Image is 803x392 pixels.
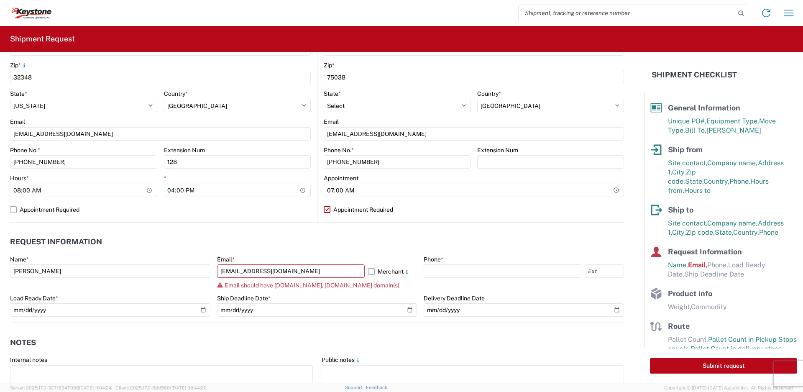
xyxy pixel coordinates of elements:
[424,295,485,302] label: Delivery Deadline Date
[668,336,708,343] span: Pallet Count,
[324,174,358,182] label: Appointment
[685,126,706,134] span: Bill To,
[686,228,715,236] span: Zip code,
[424,256,443,263] label: Phone
[707,219,758,227] span: Company name,
[324,146,354,154] label: Phone No.
[324,90,341,97] label: State
[668,261,688,269] span: Name,
[519,5,735,21] input: Shipment, tracking or reference number
[650,358,797,374] button: Submit request
[652,70,737,80] h2: Shipment Checklist
[668,322,690,331] span: Route
[668,159,707,167] span: Site contact,
[10,295,58,302] label: Load Ready Date
[668,103,740,112] span: General Information
[79,385,112,390] span: [DATE] 11:04:24
[668,117,706,125] span: Unique PO#,
[703,177,729,185] span: Country,
[217,256,235,263] label: Email
[225,282,399,289] span: Email should have [DOMAIN_NAME], [DOMAIN_NAME] domain(s)
[759,228,778,236] span: Phone
[10,174,29,182] label: Hours
[324,118,339,126] label: Email
[10,90,27,97] label: State
[10,146,40,154] label: Phone No.
[10,61,28,69] label: Zip
[477,146,518,154] label: Extension Num
[672,168,686,176] span: City,
[706,117,759,125] span: Equipment Type,
[164,90,188,97] label: Country
[477,90,501,97] label: Country
[668,219,707,227] span: Site contact,
[733,228,759,236] span: Country,
[366,385,387,390] a: Feedback
[668,205,693,214] span: Ship to
[668,145,703,154] span: Ship from
[715,228,733,236] span: State,
[691,303,727,311] span: Commodity
[707,261,728,269] span: Phone,
[668,289,712,298] span: Product info
[164,146,205,154] label: Extension Num
[668,303,691,311] span: Weight,
[664,384,793,392] span: Copyright © [DATE]-[DATE] Agistix Inc., All Rights Reserved
[10,356,47,364] label: Internal notes
[672,228,686,236] span: City,
[345,385,366,390] a: Support
[322,356,361,364] label: Public notes
[684,270,744,278] span: Ship Deadline Date
[706,126,761,134] span: [PERSON_NAME]
[10,118,25,126] label: Email
[729,177,750,185] span: Phone,
[10,34,75,44] h2: Shipment Request
[10,256,29,263] label: Name
[668,336,797,353] span: Pallet Count in Pickup Stops equals Pallet Count in delivery stops
[585,264,624,278] input: Ext
[684,187,711,195] span: Hours to
[217,295,271,302] label: Ship Deadline Date
[10,203,311,216] label: Appointment Required
[368,264,417,278] label: Merchant
[324,203,624,216] label: Appointment Required
[324,61,335,69] label: Zip
[707,159,758,167] span: Company name,
[10,238,102,246] h2: Request Information
[115,385,207,390] span: Client: 2025.17.0-5dd568f
[171,385,207,390] span: [DATE] 08:44:20
[10,385,112,390] span: Server: 2025.17.0-327f6347098
[685,177,703,185] span: State,
[688,261,707,269] span: Email,
[10,338,36,347] h2: Notes
[668,247,742,256] span: Request Information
